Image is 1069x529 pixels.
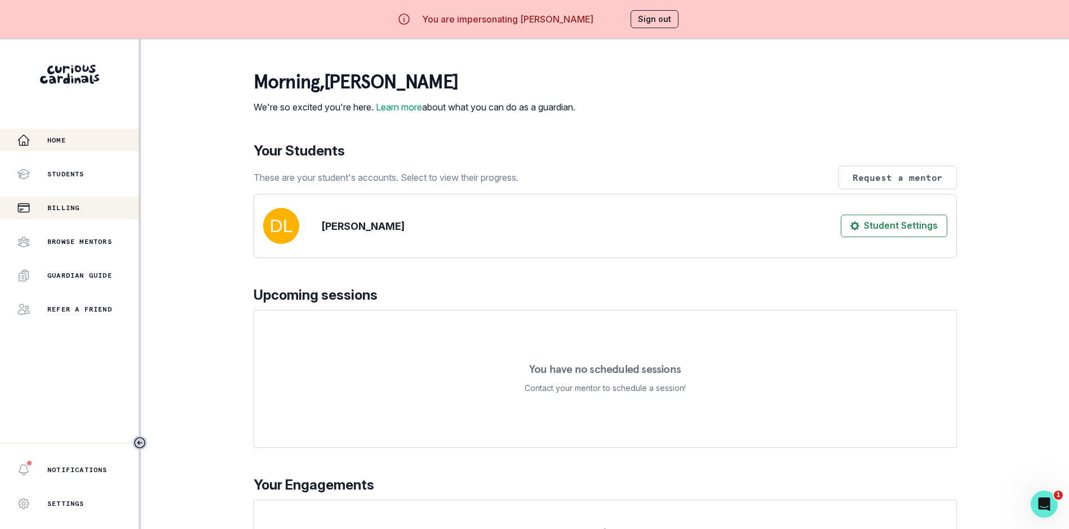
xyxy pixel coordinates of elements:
p: Students [47,170,85,179]
p: You are impersonating [PERSON_NAME] [422,12,593,26]
p: Your Students [254,141,957,161]
p: morning , [PERSON_NAME] [254,71,575,94]
p: These are your student's accounts. Select to view their progress. [254,171,518,184]
img: Curious Cardinals Logo [40,65,99,84]
p: Billing [47,203,79,212]
p: [PERSON_NAME] [322,219,405,234]
button: Student Settings [841,215,947,237]
p: Browse Mentors [47,237,112,246]
button: Sign out [631,10,678,28]
p: Your Engagements [254,475,957,495]
button: Request a mentor [839,166,957,189]
p: Notifications [47,465,108,474]
img: svg [263,208,299,244]
button: Toggle sidebar [132,435,147,450]
p: You have no scheduled sessions [529,363,681,375]
p: Guardian Guide [47,271,112,280]
p: Refer a friend [47,305,112,314]
iframe: Intercom live chat [1031,491,1058,518]
span: 1 [1054,491,1063,500]
p: Upcoming sessions [254,285,957,305]
p: Contact your mentor to schedule a session! [525,381,686,395]
a: Learn more [376,101,422,113]
p: We're so excited you're here. about what you can do as a guardian. [254,100,575,114]
p: Settings [47,499,85,508]
p: Home [47,136,66,145]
